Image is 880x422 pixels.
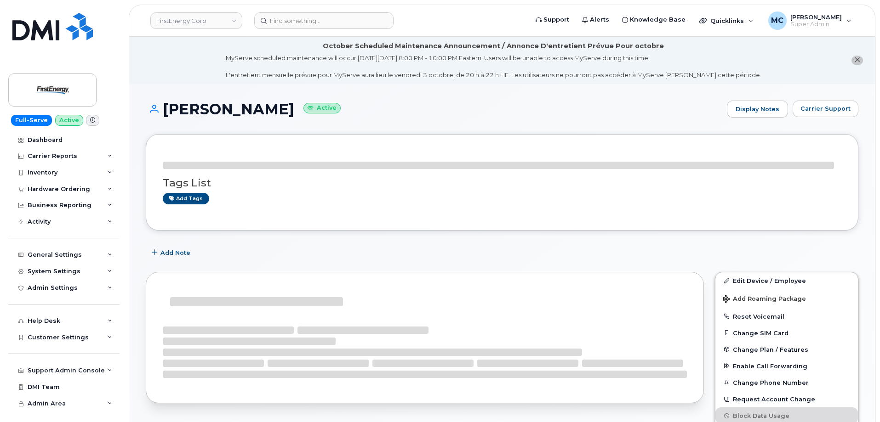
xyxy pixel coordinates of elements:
[160,248,190,257] span: Add Note
[146,101,722,117] h1: [PERSON_NAME]
[323,41,664,51] div: October Scheduled Maintenance Announcement / Annonce D'entretient Prévue Pour octobre
[715,374,858,391] button: Change Phone Number
[715,289,858,308] button: Add Roaming Package
[800,104,851,113] span: Carrier Support
[793,101,858,117] button: Carrier Support
[715,308,858,325] button: Reset Voicemail
[715,325,858,341] button: Change SIM Card
[226,54,761,79] div: MyServe scheduled maintenance will occur [DATE][DATE] 8:00 PM - 10:00 PM Eastern. Users will be u...
[715,358,858,374] button: Enable Call Forwarding
[715,341,858,358] button: Change Plan / Features
[163,177,841,189] h3: Tags List
[146,244,198,261] button: Add Note
[851,56,863,65] button: close notification
[733,362,807,369] span: Enable Call Forwarding
[723,295,806,304] span: Add Roaming Package
[715,272,858,289] a: Edit Device / Employee
[303,103,341,113] small: Active
[733,346,808,353] span: Change Plan / Features
[163,193,209,204] a: Add tags
[727,101,788,118] a: Display Notes
[715,391,858,407] button: Request Account Change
